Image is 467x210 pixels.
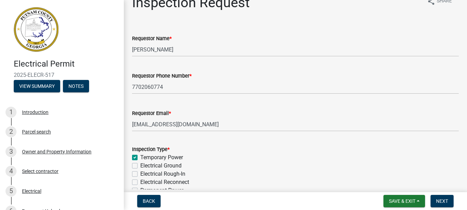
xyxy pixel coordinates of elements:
button: View Summary [14,80,60,92]
img: Putnam County, Georgia [14,7,58,52]
button: Save & Exit [383,195,425,207]
span: Next [436,198,448,204]
div: 3 [6,146,17,157]
div: Parcel search [22,129,51,134]
div: Owner and Property Information [22,149,91,154]
button: Notes [63,80,89,92]
div: Electrical [22,189,41,194]
div: 2 [6,126,17,137]
label: Inspection Type [132,147,170,152]
div: 4 [6,166,17,177]
label: Requestor Email [132,111,171,116]
label: Electrical Reconnect [140,178,189,186]
h4: Electrical Permit [14,59,118,69]
wm-modal-confirm: Summary [14,84,60,89]
span: Back [143,198,155,204]
div: Select contractor [22,169,58,174]
label: Requestor Name [132,36,172,41]
div: 5 [6,186,17,197]
button: Back [137,195,161,207]
div: Introduction [22,110,48,115]
button: Next [431,195,454,207]
label: Electrical Rough-In [140,170,185,178]
div: 1 [6,107,17,118]
span: Save & Exit [389,198,415,204]
label: Requestor Phone Number [132,74,192,79]
wm-modal-confirm: Notes [63,84,89,89]
label: Temporary Power [140,153,183,162]
label: Electrical Ground [140,162,182,170]
label: Permanent Power [140,186,183,195]
span: 2025-ELECR-517 [14,72,110,78]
